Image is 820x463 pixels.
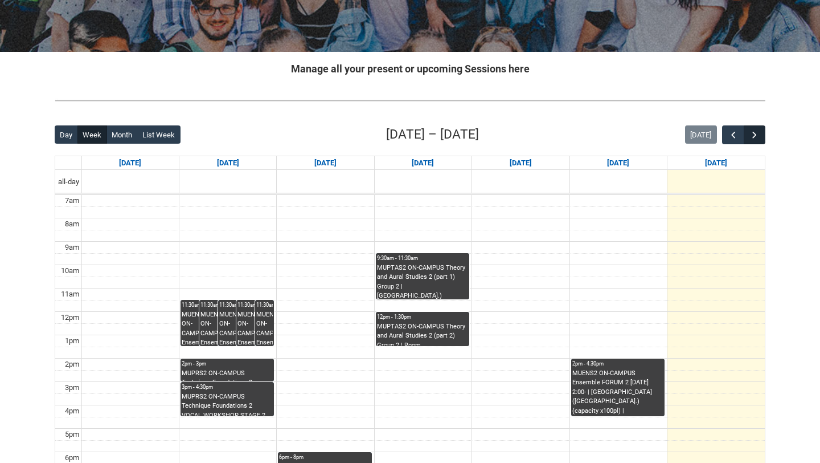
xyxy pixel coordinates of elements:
[63,429,81,440] div: 5pm
[215,156,241,170] a: Go to August 11, 2025
[312,156,339,170] a: Go to August 12, 2025
[137,125,181,144] button: List Week
[722,125,744,144] button: Previous Week
[55,125,78,144] button: Day
[63,382,81,393] div: 3pm
[256,301,273,309] div: 11:30am - 1:30pm
[63,218,81,230] div: 8am
[59,312,81,323] div: 12pm
[63,359,81,370] div: 2pm
[237,301,273,309] div: 11:30am - 1:30pm
[386,125,479,144] h2: [DATE] – [DATE]
[182,301,217,309] div: 11:30am - 1:30pm
[182,392,273,416] div: MUPRS2 ON-CAMPUS Technique Foundations 2 VOCAL WORKSHOP STAGE 2 Mon 3:00 | Front space ([GEOGRAPH...
[377,322,468,346] div: MUPTAS2 ON-CAMPUS Theory and Aural Studies 2 (part 2) Group 2 | Room [GEOGRAPHIC_DATA] ([GEOGRAPH...
[55,95,765,107] img: REDU_GREY_LINE
[63,195,81,206] div: 7am
[63,405,81,417] div: 4pm
[117,156,143,170] a: Go to August 10, 2025
[409,156,436,170] a: Go to August 13, 2025
[703,156,729,170] a: Go to August 16, 2025
[77,125,107,144] button: Week
[56,176,81,188] span: all-day
[63,335,81,347] div: 1pm
[279,453,370,461] div: 6pm - 8pm
[106,125,138,144] button: Month
[200,310,236,346] div: MUENS2 ON-CAMPUS Ensemble REHEARSAL 2 [DATE] 11:30- | Ensemble Room 6 ([GEOGRAPHIC_DATA].) (capac...
[685,125,717,144] button: [DATE]
[237,310,273,346] div: MUENS2 ON-CAMPUS Ensemble REHEARSAL 2 [DATE] 11:30- | Studio A ([GEOGRAPHIC_DATA].) (capacity x15...
[200,301,236,309] div: 11:30am - 1:30pm
[507,156,534,170] a: Go to August 14, 2025
[219,310,255,346] div: MUENS2 ON-CAMPUS Ensemble REHEARSAL 2 [DATE] 11:30- | Ensemble Room 7 ([GEOGRAPHIC_DATA].) (capac...
[256,310,273,346] div: MUENS2 ON-CAMPUS Ensemble REHEARSAL 2 [DATE] 11:30- | [GEOGRAPHIC_DATA] ([GEOGRAPHIC_DATA].) (cap...
[605,156,632,170] a: Go to August 15, 2025
[219,301,255,309] div: 11:30am - 1:30pm
[377,313,468,321] div: 12pm - 1:30pm
[182,369,273,381] div: MUPRS2 ON-CAMPUS Technique Foundations 2 VOCAL TECH CLASS [DATE] 2:00- | Front space ([GEOGRAPHIC...
[59,289,81,300] div: 11am
[377,254,468,262] div: 9:30am - 11:30am
[572,369,663,416] div: MUENS2 ON-CAMPUS Ensemble FORUM 2 [DATE] 2:00- | [GEOGRAPHIC_DATA] ([GEOGRAPHIC_DATA].) (capacity...
[63,242,81,253] div: 9am
[572,360,663,368] div: 2pm - 4:30pm
[55,61,765,76] h2: Manage all your present or upcoming Sessions here
[182,383,273,391] div: 3pm - 4:30pm
[377,263,468,299] div: MUPTAS2 ON-CAMPUS Theory and Aural Studies 2 (part 1) Group 2 | [GEOGRAPHIC_DATA].) (capacity x20...
[182,310,217,346] div: MUENS2 ON-CAMPUS Ensemble REHEARSAL 2 [DATE] 11:30- | Ensemble Room 5 ([GEOGRAPHIC_DATA].) (capac...
[59,265,81,277] div: 10am
[182,360,273,368] div: 2pm - 3pm
[744,125,765,144] button: Next Week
